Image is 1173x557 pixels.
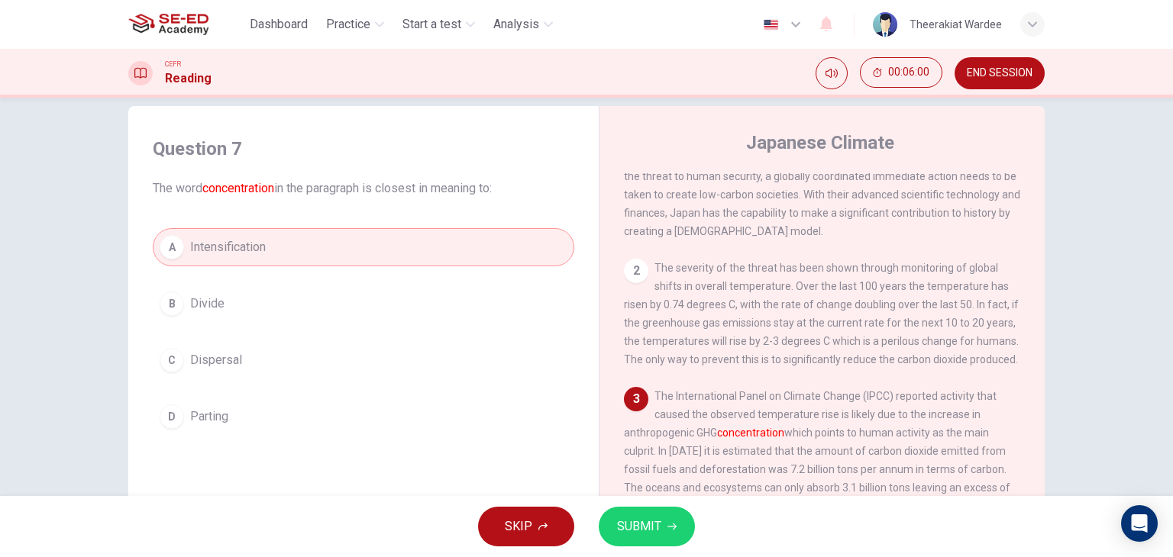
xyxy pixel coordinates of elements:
span: Start a test [402,15,461,34]
div: Open Intercom Messenger [1121,505,1158,542]
span: Dispersal [190,351,242,369]
span: Parting [190,407,228,426]
div: B [160,291,184,316]
button: Analysis [487,11,559,38]
img: en [761,19,780,31]
span: Dashboard [250,15,308,34]
span: 00:06:00 [888,66,929,79]
button: BDivide [153,285,574,323]
div: C [160,348,184,372]
button: Practice [320,11,390,38]
span: CEFR [165,59,181,69]
button: SUBMIT [599,507,695,546]
span: END SESSION [967,67,1032,79]
span: The severity of the threat has been shown through monitoring of global shifts in overall temperat... [624,262,1019,365]
button: DParting [153,398,574,436]
font: concentration [202,181,274,195]
font: concentration [717,427,784,439]
button: Start a test [396,11,481,38]
span: The International Panel on Climate Change (IPCC) reported activity that caused the observed tempe... [624,390,1010,530]
button: CDispersal [153,341,574,379]
div: 3 [624,387,648,411]
div: A [160,235,184,259]
div: Mute [816,57,848,89]
span: The word in the paragraph is closest in meaning to: [153,179,574,198]
h1: Reading [165,69,212,88]
div: Hide [860,57,942,89]
span: Intensification [190,238,266,256]
img: SE-ED Academy logo [128,9,208,40]
span: The awarding of the Nobel Peace Prize to the International Panel on Climate Change (IPCC) signifi... [624,115,1020,237]
span: Divide [190,295,225,313]
button: END SESSION [955,57,1045,89]
button: 00:06:00 [860,57,942,88]
img: Profile picture [873,12,897,37]
button: Dashboard [244,11,314,38]
a: SE-ED Academy logo [128,9,244,40]
span: Analysis [493,15,539,34]
div: Theerakiat Wardee [910,15,1002,34]
span: SKIP [505,516,532,537]
div: 2 [624,259,648,283]
button: AIntensification [153,228,574,266]
div: D [160,404,184,429]
span: SUBMIT [617,516,661,537]
h4: Question 7 [153,137,574,161]
button: SKIP [478,507,574,546]
h4: Japanese Climate [746,130,894,155]
span: Practice [326,15,370,34]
